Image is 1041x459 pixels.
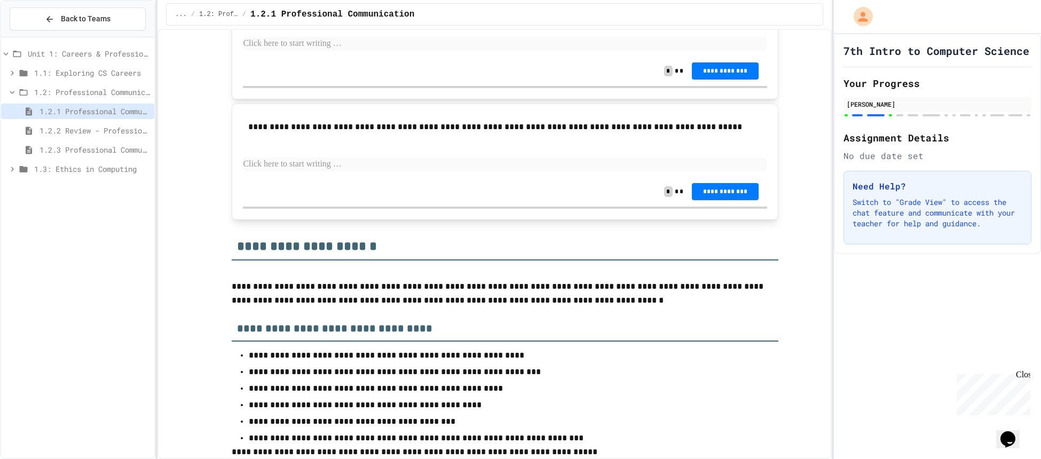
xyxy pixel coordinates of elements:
[40,125,150,136] span: 1.2.2 Review - Professional Communication
[40,106,150,117] span: 1.2.1 Professional Communication
[952,370,1030,415] iframe: chat widget
[4,4,74,68] div: Chat with us now!Close
[34,86,150,98] span: 1.2: Professional Communication
[61,13,111,25] span: Back to Teams
[843,43,1029,58] h1: 7th Intro to Computer Science
[842,4,876,29] div: My Account
[199,10,238,19] span: 1.2: Professional Communication
[843,149,1031,162] div: No due date set
[847,99,1028,109] div: [PERSON_NAME]
[242,10,246,19] span: /
[34,67,150,78] span: 1.1: Exploring CS Careers
[40,144,150,155] span: 1.2.3 Professional Communication Challenge
[853,180,1022,193] h3: Need Help?
[843,76,1031,91] h2: Your Progress
[996,416,1030,448] iframe: chat widget
[175,10,187,19] span: ...
[853,197,1022,229] p: Switch to "Grade View" to access the chat feature and communicate with your teacher for help and ...
[34,163,150,175] span: 1.3: Ethics in Computing
[843,130,1031,145] h2: Assignment Details
[10,7,146,30] button: Back to Teams
[191,10,195,19] span: /
[250,8,414,21] span: 1.2.1 Professional Communication
[28,48,150,59] span: Unit 1: Careers & Professionalism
